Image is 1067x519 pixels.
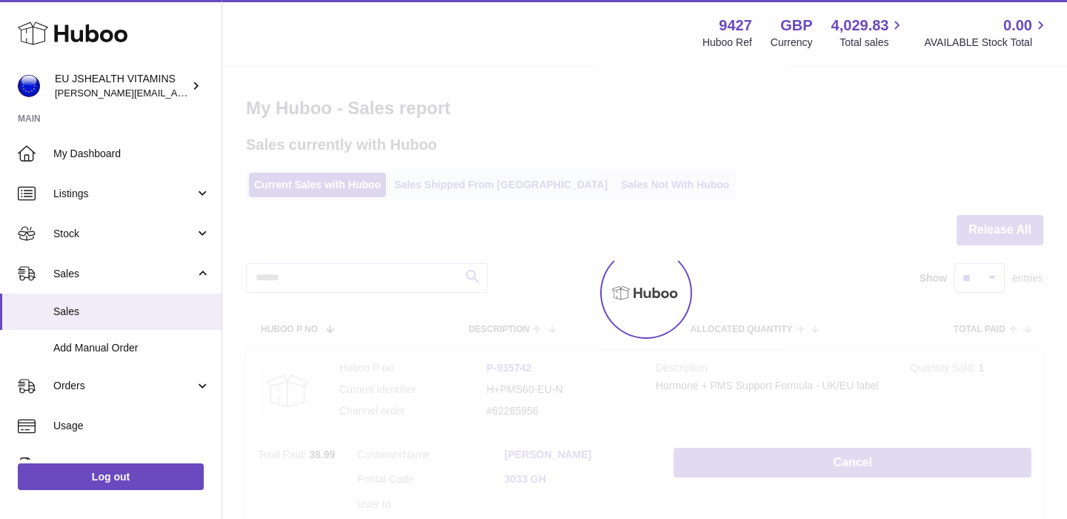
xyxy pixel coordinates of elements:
[53,227,195,241] span: Stock
[53,267,195,281] span: Sales
[53,459,195,473] span: Invoicing and Payments
[55,72,188,100] div: EU JSHEALTH VITAMINS
[924,36,1049,50] span: AVAILABLE Stock Total
[924,16,1049,50] a: 0.00 AVAILABLE Stock Total
[53,147,210,161] span: My Dashboard
[702,36,752,50] div: Huboo Ref
[840,36,905,50] span: Total sales
[831,16,906,50] a: 4,029.83 Total sales
[831,16,889,36] span: 4,029.83
[780,16,812,36] strong: GBP
[53,187,195,201] span: Listings
[53,379,195,393] span: Orders
[53,305,210,319] span: Sales
[18,75,40,97] img: laura@jessicasepel.com
[55,87,297,99] span: [PERSON_NAME][EMAIL_ADDRESS][DOMAIN_NAME]
[18,463,204,490] a: Log out
[771,36,813,50] div: Currency
[53,419,210,433] span: Usage
[1003,16,1032,36] span: 0.00
[719,16,752,36] strong: 9427
[53,341,210,355] span: Add Manual Order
